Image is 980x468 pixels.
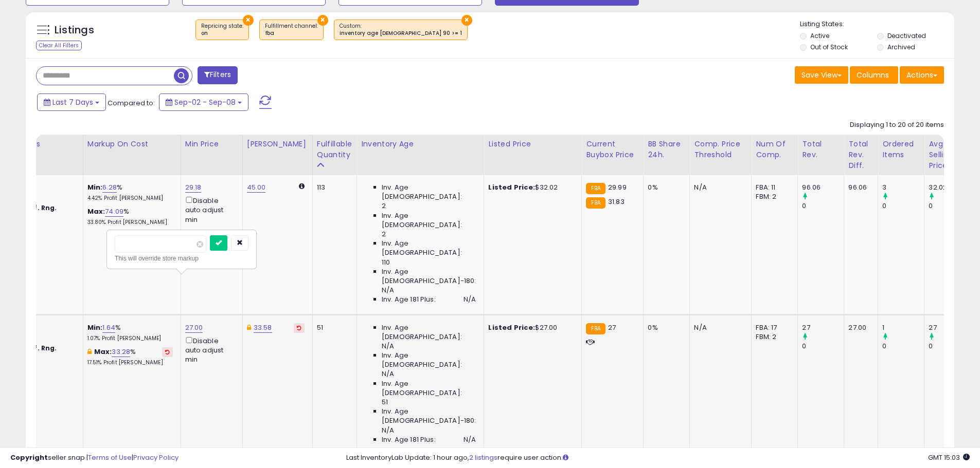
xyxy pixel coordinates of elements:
div: 0 [929,201,970,211]
label: Active [810,31,829,40]
label: Archived [887,43,915,51]
span: Inv. Age 181 Plus: [382,435,436,444]
div: fba [265,30,318,37]
button: × [461,15,472,26]
div: % [87,183,173,202]
div: 27 [802,323,844,332]
span: 2 [382,230,386,239]
div: 0 [882,342,924,351]
b: Max: [87,207,105,216]
p: 33.80% Profit [PERSON_NAME] [87,219,173,226]
span: Columns [857,70,889,80]
div: % [87,323,173,342]
span: Last 7 Days [52,97,93,107]
span: Inv. Age [DEMOGRAPHIC_DATA]: [382,323,476,342]
span: 29.99 [608,182,627,192]
small: FBA [586,197,605,209]
span: Repricing state : [201,22,243,38]
div: Ordered Items [882,139,920,160]
button: Filters [198,66,238,84]
span: N/A [382,286,394,295]
div: % [87,207,173,226]
div: Fulfillable Quantity [317,139,352,160]
span: 31.83 [608,197,625,207]
div: BB Share 24h. [648,139,685,160]
span: Inv. Age [DEMOGRAPHIC_DATA]-180: [382,267,476,286]
a: Terms of Use [88,453,132,462]
div: Total Rev. Diff. [848,139,874,171]
b: Min: [87,182,103,192]
div: FBM: 2 [756,192,790,201]
span: Inv. Age [DEMOGRAPHIC_DATA]: [382,351,476,369]
span: 51 [382,398,388,407]
div: $27.00 [488,323,574,332]
span: Inv. Age 181 Plus: [382,295,436,304]
span: Custom: [340,22,462,38]
div: 0 [802,342,844,351]
span: Inv. Age [DEMOGRAPHIC_DATA]: [382,379,476,398]
div: Current Buybox Price [586,139,639,160]
a: 45.00 [247,182,266,193]
div: Comp. Price Threshold [694,139,747,160]
div: Total Rev. [802,139,840,160]
button: Last 7 Days [37,93,106,111]
a: 29.18 [185,182,202,193]
div: FBM: 2 [756,332,790,342]
span: N/A [464,435,476,444]
div: 96.06 [848,183,870,192]
button: Actions [900,66,944,84]
button: × [317,15,328,26]
span: Inv. Age [DEMOGRAPHIC_DATA]: [382,183,476,201]
div: % [87,347,173,366]
label: Out of Stock [810,43,848,51]
div: Displaying 1 to 20 of 20 items [850,120,944,130]
span: 2025-09-16 15:03 GMT [928,453,970,462]
div: 51 [317,323,349,332]
a: 74.09 [105,207,123,217]
div: N/A [694,323,743,332]
div: 113 [317,183,349,192]
div: This will override store markup [115,253,248,264]
span: 2 [382,201,386,211]
i: Calculated using Dynamic Max Price. [299,183,305,190]
p: Listing States: [800,20,954,29]
p: 17.51% Profit [PERSON_NAME] [87,359,173,366]
div: 0% [648,183,682,192]
button: Save View [795,66,848,84]
div: N/A [694,183,743,192]
div: FBA: 11 [756,183,790,192]
div: 32.02 [929,183,970,192]
a: 6.28 [102,182,117,193]
b: Max: [94,347,112,357]
b: Listed Price: [488,182,535,192]
small: FBA [586,183,605,194]
div: Inventory Age [361,139,479,149]
a: 33.28 [112,347,130,357]
span: Sep-02 - Sep-08 [174,97,236,107]
button: Columns [850,66,898,84]
small: FBA [586,323,605,334]
div: 0 [802,201,844,211]
div: 27.00 [848,323,870,332]
a: 33.58 [254,323,272,333]
button: Sep-02 - Sep-08 [159,93,248,111]
span: N/A [382,369,394,379]
div: Clear All Filters [36,41,82,50]
span: Compared to: [108,98,155,108]
div: FBA: 17 [756,323,790,332]
div: 96.06 [802,183,844,192]
div: on [201,30,243,37]
div: seller snap | | [10,453,179,463]
span: 27 [608,323,616,332]
div: 3 [882,183,924,192]
a: 27.00 [185,323,203,333]
div: Markup on Cost [87,139,176,149]
a: Privacy Policy [133,453,179,462]
span: N/A [382,342,394,351]
label: Deactivated [887,31,926,40]
h5: Listings [55,23,94,38]
p: 1.07% Profit [PERSON_NAME] [87,335,173,342]
span: Inv. Age [DEMOGRAPHIC_DATA]-180: [382,407,476,425]
div: Disable auto adjust min [185,335,235,365]
div: Num of Comp. [756,139,793,160]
